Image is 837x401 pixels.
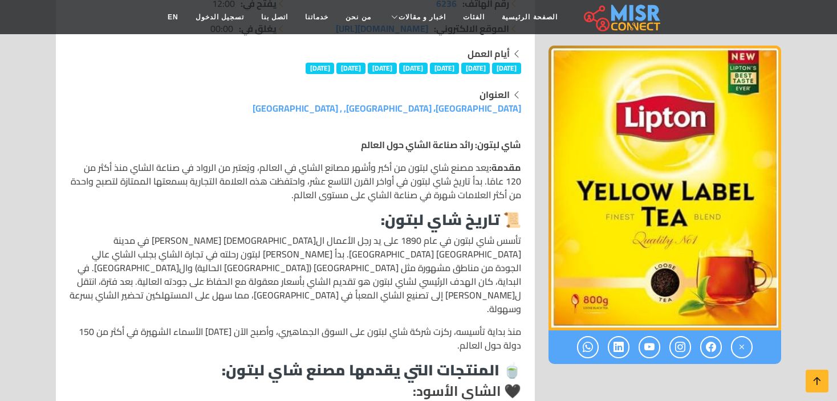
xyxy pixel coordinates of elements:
a: خدماتنا [296,6,337,28]
img: main.misr_connect [584,3,660,31]
div: 1 / 1 [548,46,781,330]
a: تسجيل الدخول [187,6,253,28]
a: من نحن [337,6,379,28]
span: [DATE] [461,63,490,74]
strong: 🍵 المنتجات التي يقدمها مصنع شاي لبتون: [222,356,521,384]
p: يعد مصنع شاي لبتون من أكبر وأشهر مصانع الشاي في العالم، ويُعتبر من الرواد في صناعة الشاي منذ أكثر... [70,161,521,202]
p: تأسس شاي لبتون في عام 1890 على يد رجل الأعمال ال[DEMOGRAPHIC_DATA] [PERSON_NAME] في مدينة [GEOGRA... [70,234,521,316]
p: منذ بداية تأسيسه، ركزت شركة شاي لبتون على السوق الجماهيري، وأصبح الآن [DATE] الأسماء الشهيرة في أ... [70,325,521,352]
span: [DATE] [306,63,335,74]
a: اخبار و مقالات [380,6,455,28]
a: [GEOGRAPHIC_DATA]، [GEOGRAPHIC_DATA], , [GEOGRAPHIC_DATA] [253,100,521,117]
a: الصفحة الرئيسية [493,6,566,28]
span: [DATE] [430,63,459,74]
span: [DATE] [399,63,428,74]
a: EN [159,6,187,28]
img: مصنع شاي لبتون [548,46,781,330]
a: الفئات [454,6,493,28]
span: [DATE] [336,63,365,74]
span: [DATE] [492,63,521,74]
span: اخبار و مقالات [399,12,446,22]
strong: العنوان [480,86,510,103]
span: [DATE] [368,63,397,74]
strong: أيام العمل [468,45,510,62]
strong: 📜 تاريخ شاي لبتون: [381,206,521,234]
strong: مقدمة: [489,159,521,176]
a: اتصل بنا [253,6,296,28]
strong: شاي لبتون: رائد صناعة الشاي حول العالم [361,136,521,153]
